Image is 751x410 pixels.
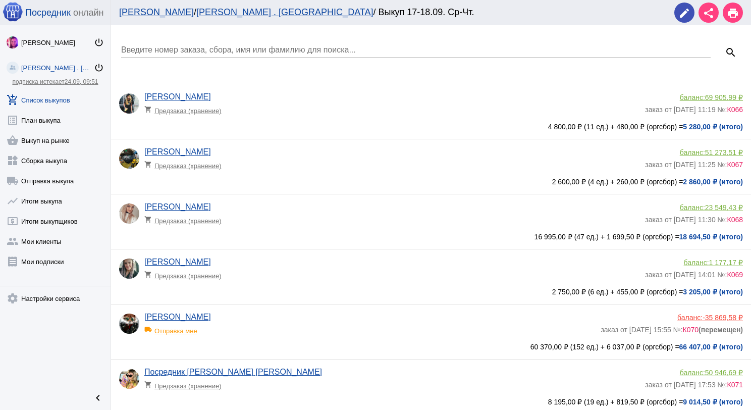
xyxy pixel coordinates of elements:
div: Отправка мне [144,322,228,335]
mat-icon: shopping_cart [144,161,154,168]
a: подписка истекает24.09, 09:51 [12,78,98,85]
img: 73xLq58P2BOqs-qIllg3xXCtabieAB0OMVER0XTxHpc0AjG-Rb2SSuXsq4It7hEfqgBcQNho.jpg [7,36,19,48]
mat-icon: share [703,7,715,19]
div: баланс: [601,314,743,322]
div: Предзаказ (хранение) [144,157,228,170]
div: заказ от [DATE] 11:19 №: [645,101,743,114]
span: К068 [727,216,743,224]
span: 51 273,51 ₽ [705,148,743,157]
b: 2 860,00 ₽ (итого) [683,178,743,186]
img: apple-icon-60x60.png [3,2,23,22]
img: -b3CGEZm7JiWNz4MSe0vK8oszDDqK_yjx-I-Zpe58LR35vGIgXxFA2JGcGbEMVaWNP5BujAwwLFBmyesmt8751GY.jpg [119,93,139,114]
mat-icon: chevron_left [92,392,104,404]
mat-icon: shopping_cart [144,216,154,223]
img: BaGqrtKoJW9_D3Oj605DXbTvOS5J5H8tjqVzLCajvwLWiaJxs1xDo3_PYtfJOSdyTZxsowj3Y5wgCeeXBsOYGbv3.jpg [119,259,139,279]
span: онлайн [73,8,103,18]
span: Посредник [25,8,71,18]
mat-icon: shopping_cart [144,271,154,278]
div: 16 995,00 ₽ (47 ед.) + 1 699,50 ₽ (оргсбор) = [119,233,743,241]
mat-icon: power_settings_new [94,63,104,73]
mat-icon: group [7,235,19,247]
mat-icon: local_shipping [144,326,154,333]
input: Введите номер заказа, сбора, имя или фамилию для поиска... [121,45,711,55]
img: jpYarlG_rMSRdqPbVPQVGBq6sjAws1PGEm5gZ1VrcU0z7HB6t_6-VAYqmDps2aDbz8He_Uz8T3ZkfUszj2kIdyl7.jpg [119,203,139,224]
a: [PERSON_NAME] [144,147,211,156]
a: [PERSON_NAME] [144,202,211,211]
b: 3 205,00 ₽ (итого) [683,288,743,296]
mat-icon: local_atm [7,215,19,227]
span: 24.09, 09:51 [65,78,98,85]
span: 23 549,43 ₽ [705,203,743,212]
div: баланс: [645,203,743,212]
mat-icon: list_alt [7,114,19,126]
b: 9 014,50 ₽ (итого) [683,398,743,406]
mat-icon: settings [7,292,19,304]
mat-icon: shopping_cart [144,106,154,113]
span: К066 [727,106,743,114]
mat-icon: shopping_basket [7,134,19,146]
div: [PERSON_NAME] [21,39,94,46]
mat-icon: local_shipping [7,175,19,187]
mat-icon: shopping_cart [144,381,154,388]
mat-icon: receipt [7,255,19,268]
img: cb3A35bvfs6zUmUEBbc7IYAm0iqRClzbqeh-q0YnHF5SWezaWbTwI8c8knYxUXofw7-X5GWz60i6ffkDaZffWxYL.jpg [119,148,139,169]
div: 8 195,00 ₽ (19 ед.) + 819,50 ₽ (оргсбор) = [119,398,743,406]
img: vd2iKW0PW-FsqLi4RmhEwsCg2KrKpVNwsQFjmPRsT4HaO-m7wc8r3lMq2bEv28q2mqI8OJVjWDK1XKAm0SGrcN3D.jpg [119,314,139,334]
a: Посредник [PERSON_NAME] [PERSON_NAME] [144,368,322,376]
div: / / Выкуп 17-18.09. Ср-Чт. [119,7,664,18]
span: К067 [727,161,743,169]
mat-icon: add_shopping_cart [7,94,19,106]
mat-icon: show_chart [7,195,19,207]
a: [PERSON_NAME] [119,7,194,17]
img: klfIT1i2k3saJfNGA6XPqTU7p5ZjdXiiDsm8fFA7nihaIQp9Knjm0Fohy3f__4ywE27KCYV1LPWaOQBexqZpekWk.jpg [119,369,139,389]
span: К070 [683,326,699,334]
div: 60 370,00 ₽ (152 ед.) + 6 037,00 ₽ (оргсбор) = [119,343,743,351]
b: 18 694,50 ₽ (итого) [679,233,743,241]
div: Предзаказ (хранение) [144,377,228,390]
a: [PERSON_NAME] [144,313,211,321]
span: 50 946,69 ₽ [705,369,743,377]
span: К069 [727,271,743,279]
div: заказ от [DATE] 11:30 №: [645,212,743,224]
mat-icon: power_settings_new [94,37,104,47]
div: заказ от [DATE] 15:55 №: [601,322,743,334]
span: 69 905,99 ₽ [705,93,743,101]
div: 2 750,00 ₽ (6 ед.) + 455,00 ₽ (оргсбор) = [119,288,743,296]
div: Предзаказ (хранение) [144,212,228,225]
img: community_200.png [7,62,19,74]
b: 66 407,00 ₽ (итого) [679,343,743,351]
a: [PERSON_NAME] [144,92,211,101]
div: 4 800,00 ₽ (11 ед.) + 480,00 ₽ (оргсбор) = [119,123,743,131]
div: заказ от [DATE] 14:01 №: [645,267,743,279]
div: баланс: [645,259,743,267]
b: (перемещен) [699,326,743,334]
div: заказ от [DATE] 17:53 №: [645,377,743,389]
span: -35 869,58 ₽ [703,314,743,322]
mat-icon: widgets [7,155,19,167]
div: заказ от [DATE] 11:25 №: [645,157,743,169]
mat-icon: search [725,46,737,59]
mat-icon: edit [678,7,690,19]
b: 5 280,00 ₽ (итого) [683,123,743,131]
div: Предзаказ (хранение) [144,101,228,115]
a: [PERSON_NAME] [144,258,211,266]
a: [PERSON_NAME] . [GEOGRAPHIC_DATA] [196,7,373,17]
div: 2 600,00 ₽ (4 ед.) + 260,00 ₽ (оргсбор) = [119,178,743,186]
mat-icon: print [727,7,739,19]
div: [PERSON_NAME] . [GEOGRAPHIC_DATA] [21,64,94,72]
div: баланс: [645,148,743,157]
div: баланс: [645,93,743,101]
div: баланс: [645,369,743,377]
div: Предзаказ (хранение) [144,267,228,280]
span: 1 177,17 ₽ [709,259,743,267]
